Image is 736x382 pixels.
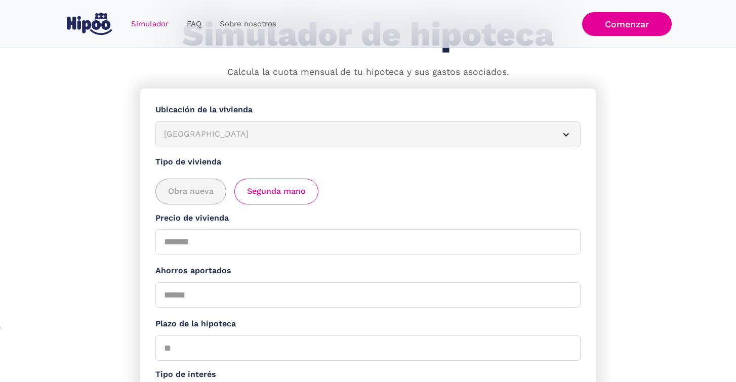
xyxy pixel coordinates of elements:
[155,104,581,116] label: Ubicación de la vivienda
[182,16,554,53] h1: Simulador de hipoteca
[155,121,581,147] article: [GEOGRAPHIC_DATA]
[211,14,285,34] a: Sobre nosotros
[155,212,581,225] label: Precio de vivienda
[247,185,306,198] span: Segunda mano
[164,128,548,141] div: [GEOGRAPHIC_DATA]
[168,185,214,198] span: Obra nueva
[178,14,211,34] a: FAQ
[227,66,509,79] p: Calcula la cuota mensual de tu hipoteca y sus gastos asociados.
[155,318,581,330] label: Plazo de la hipoteca
[155,265,581,277] label: Ahorros aportados
[155,156,581,168] label: Tipo de vivienda
[155,179,581,204] div: add_description_here
[64,9,114,39] a: home
[582,12,672,36] a: Comenzar
[155,368,581,381] label: Tipo de interés
[122,14,178,34] a: Simulador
